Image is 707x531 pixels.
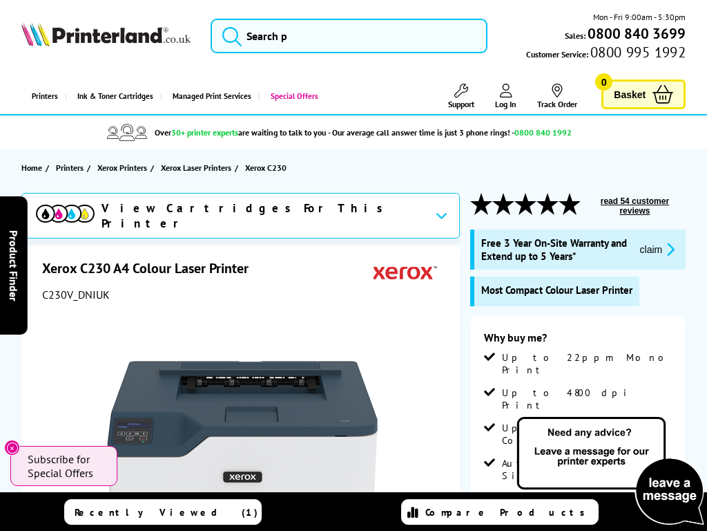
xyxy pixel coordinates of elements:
[64,499,261,525] a: Recently Viewed (1)
[495,84,516,109] a: Log In
[77,79,153,114] span: Ink & Toner Cartridges
[374,259,437,285] img: Xerox
[514,127,572,138] span: 0800 840 1992
[42,288,110,301] span: C230V_DNIUK
[595,73,612,91] span: 0
[526,46,686,61] span: Customer Service:
[328,127,572,138] span: - Our average call answer time is just 3 phone rings! -
[21,79,65,114] a: Printers
[65,79,160,114] a: Ink & Toner Cartridges
[7,230,21,301] span: Product Finder
[588,24,686,43] b: 0800 840 3699
[502,457,672,482] span: Automatic Double Sided Printing
[4,440,20,456] button: Close
[245,160,287,175] span: Xerox C230
[514,415,707,528] img: Open Live Chat window
[21,160,42,175] span: Home
[21,22,191,46] img: Printerland Logo
[448,84,474,109] a: Support
[484,330,672,351] div: Why buy me?
[495,99,516,109] span: Log In
[56,160,87,175] a: Printers
[401,499,598,525] a: Compare Products
[502,351,672,376] span: Up to 22ppm Mono Print
[425,506,592,519] span: Compare Products
[36,205,95,223] img: cmyk-icon.svg
[258,79,325,114] a: Special Offers
[502,422,672,447] span: Up to 22ppm Colour Print
[588,46,686,59] span: 0800 995 1992
[537,84,577,109] a: Track Order
[614,85,646,104] span: Basket
[565,29,585,42] span: Sales:
[601,80,686,109] a: Basket 0
[593,10,686,24] span: Mon - Fri 9:00am - 5:30pm
[502,386,672,411] span: Up to 4800 dpi Print
[245,160,290,175] a: Xerox C230
[97,160,147,175] span: Xerox Printers
[585,27,686,40] a: 0800 840 3699
[21,160,46,175] a: Home
[161,160,235,175] a: Xerox Laser Printers
[160,79,258,114] a: Managed Print Services
[481,236,629,263] span: Free 3 Year On-Site Warranty and Extend up to 5 Years*
[101,201,424,231] span: View Cartridges For This Printer
[584,196,686,216] button: read 54 customer reviews
[56,160,84,175] span: Printers
[75,506,258,519] span: Recently Viewed (1)
[97,160,151,175] a: Xerox Printers
[171,127,238,138] span: 30+ printer experts
[448,99,474,109] span: Support
[21,22,191,49] a: Printerland Logo
[161,160,231,175] span: Xerox Laser Printers
[481,283,632,297] span: Most Compact Colour Laser Printer
[211,19,487,53] input: Search p
[155,127,326,138] span: Over are waiting to talk to you
[28,452,104,480] span: Subscribe for Special Offers
[42,259,262,277] h1: Xerox C230 A4 Colour Laser Printer
[636,241,679,257] button: promo-description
